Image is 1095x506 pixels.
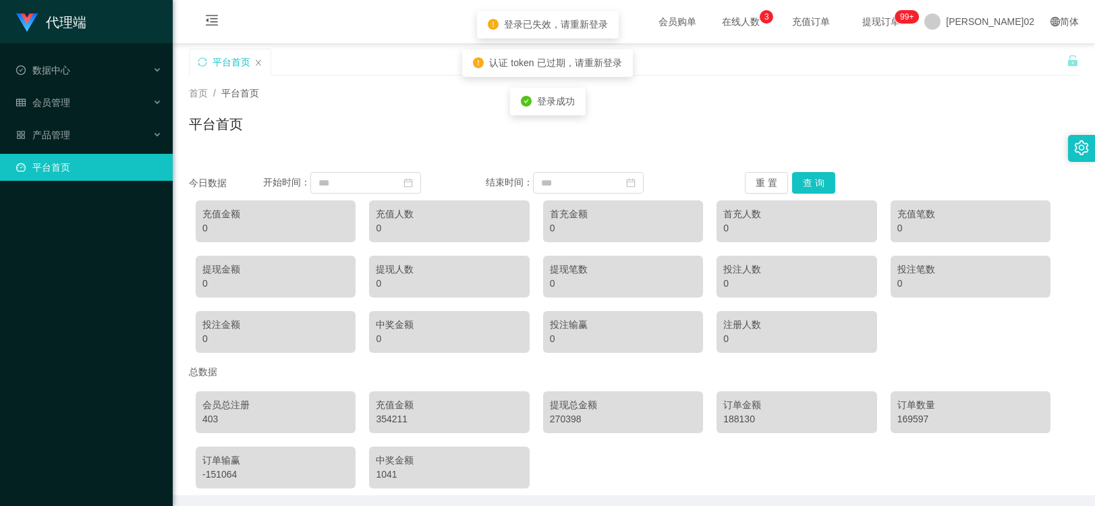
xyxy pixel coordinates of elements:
[488,19,499,30] i: 图标：感叹号圆圈
[16,130,26,140] i: 图标： AppStore-O
[723,318,870,332] div: 注册人数
[376,412,522,426] div: 354211
[376,277,522,291] div: 0
[189,176,263,190] div: 今日数据
[202,398,349,412] div: 会员总注册
[16,65,26,75] i: 图标： check-circle-o
[202,207,349,221] div: 充值金额
[626,178,636,188] i: 图标： 日历
[202,412,349,426] div: 403
[521,96,532,107] i: 图标：check-circle
[16,154,162,181] a: 图标： 仪表板平台首页
[189,88,208,99] span: 首页
[723,207,870,221] div: 首充人数
[403,178,413,188] i: 图标： 日历
[537,96,575,107] span: 登录成功
[897,262,1044,277] div: 投注笔数
[202,468,349,482] div: -151064
[473,57,484,68] i: 图标：感叹号圆圈
[202,453,349,468] div: 订单输赢
[376,453,522,468] div: 中奖金额
[16,98,26,107] i: 图标： table
[263,177,310,188] span: 开始时间：
[1067,55,1079,67] i: 图标： 解锁
[862,16,900,27] font: 提现订单
[489,57,621,68] span: 认证 token 已过期，请重新登录
[202,332,349,346] div: 0
[189,114,243,134] h1: 平台首页
[202,277,349,291] div: 0
[16,16,86,27] a: 代理端
[189,360,1079,385] div: 总数据
[202,262,349,277] div: 提现金额
[550,398,696,412] div: 提现总金额
[897,277,1044,291] div: 0
[376,398,522,412] div: 充值金额
[550,207,696,221] div: 首充金额
[760,10,773,24] sup: 3
[32,130,70,140] font: 产品管理
[723,332,870,346] div: 0
[1050,17,1060,26] i: 图标： global
[46,1,86,44] h1: 代理端
[32,65,70,76] font: 数据中心
[376,332,522,346] div: 0
[550,332,696,346] div: 0
[723,262,870,277] div: 投注人数
[189,1,235,44] i: 图标： menu-fold
[550,277,696,291] div: 0
[895,10,919,24] sup: 1175
[198,57,207,67] i: 图标： 同步
[723,277,870,291] div: 0
[16,13,38,32] img: logo.9652507e.png
[221,88,259,99] span: 平台首页
[792,16,830,27] font: 充值订单
[486,177,533,188] span: 结束时间：
[376,262,522,277] div: 提现人数
[722,16,760,27] font: 在线人数
[376,221,522,235] div: 0
[897,398,1044,412] div: 订单数量
[897,207,1044,221] div: 充值笔数
[213,88,216,99] span: /
[792,172,835,194] button: 查 询
[376,207,522,221] div: 充值人数
[723,412,870,426] div: 188130
[504,19,608,30] span: 登录已失效，请重新登录
[550,221,696,235] div: 0
[202,221,349,235] div: 0
[202,318,349,332] div: 投注金额
[1060,16,1079,27] font: 简体
[723,221,870,235] div: 0
[254,59,262,67] i: 图标： 关闭
[550,262,696,277] div: 提现笔数
[32,97,70,108] font: 会员管理
[897,412,1044,426] div: 169597
[745,172,788,194] button: 重 置
[550,318,696,332] div: 投注输赢
[897,221,1044,235] div: 0
[376,468,522,482] div: 1041
[764,10,769,24] p: 3
[723,398,870,412] div: 订单金额
[213,49,250,75] div: 平台首页
[376,318,522,332] div: 中奖金额
[550,412,696,426] div: 270398
[1074,140,1089,155] i: 图标： 设置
